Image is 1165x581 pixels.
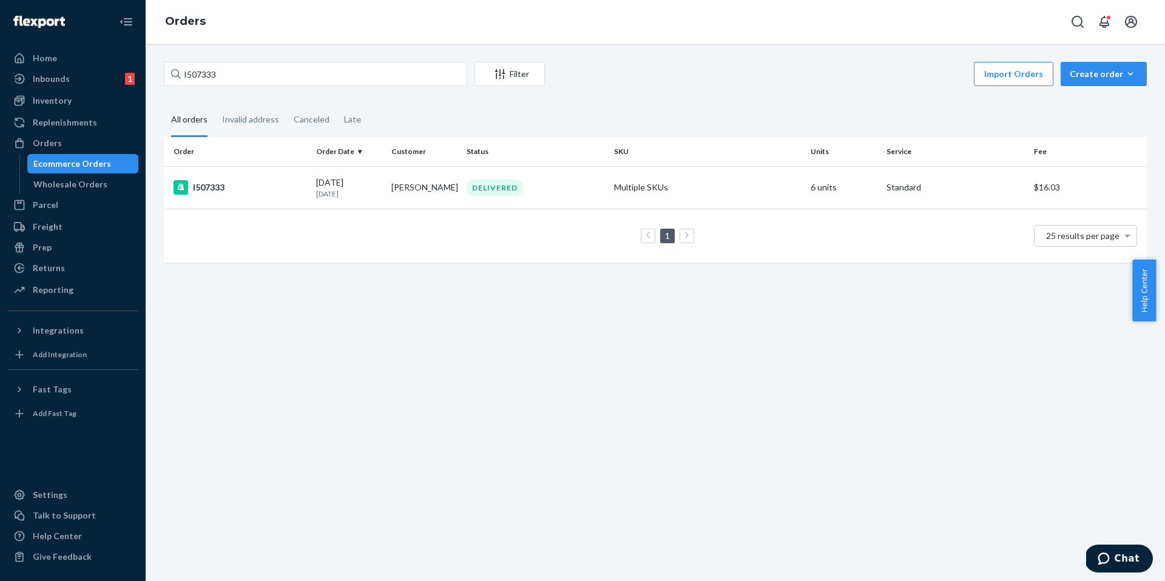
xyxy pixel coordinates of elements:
[164,62,467,86] input: Search orders
[7,91,138,110] a: Inventory
[7,404,138,423] a: Add Fast Tag
[33,73,70,85] div: Inbounds
[1065,10,1090,34] button: Open Search Box
[114,10,138,34] button: Close Navigation
[475,68,544,80] div: Filter
[609,137,806,166] th: SKU
[886,181,1024,193] p: Standard
[7,69,138,89] a: Inbounds1
[33,262,65,274] div: Returns
[1119,10,1143,34] button: Open account menu
[1132,260,1156,321] button: Help Center
[33,95,72,107] div: Inventory
[222,104,279,135] div: Invalid address
[7,217,138,237] a: Freight
[27,154,139,173] a: Ecommerce Orders
[33,116,97,129] div: Replenishments
[311,137,387,166] th: Order Date
[7,113,138,132] a: Replenishments
[474,62,545,86] button: Filter
[7,133,138,153] a: Orders
[33,551,92,563] div: Give Feedback
[882,137,1029,166] th: Service
[33,52,57,64] div: Home
[467,180,523,196] div: DELIVERED
[27,175,139,194] a: Wholesale Orders
[7,380,138,399] button: Fast Tags
[7,238,138,257] a: Prep
[33,137,62,149] div: Orders
[33,199,58,211] div: Parcel
[7,345,138,364] a: Add Integration
[7,258,138,278] a: Returns
[164,137,311,166] th: Order
[1061,62,1147,86] button: Create order
[1046,230,1119,241] span: 25 results per page
[33,530,82,542] div: Help Center
[125,73,135,85] div: 1
[33,221,62,233] div: Freight
[7,321,138,340] button: Integrations
[33,284,73,296] div: Reporting
[13,16,65,28] img: Flexport logo
[1092,10,1116,34] button: Open notifications
[33,324,84,337] div: Integrations
[171,104,208,137] div: All orders
[174,180,306,195] div: I507333
[387,166,462,209] td: [PERSON_NAME]
[7,485,138,505] a: Settings
[316,189,382,199] p: [DATE]
[391,146,457,156] div: Customer
[7,49,138,68] a: Home
[165,15,206,28] a: Orders
[344,104,361,135] div: Late
[609,166,806,209] td: Multiple SKUs
[7,547,138,566] button: Give Feedback
[1029,166,1147,209] td: $16.03
[806,166,881,209] td: 6 units
[33,158,111,170] div: Ecommerce Orders
[33,383,72,395] div: Fast Tags
[7,526,138,546] a: Help Center
[33,489,67,501] div: Settings
[806,137,881,166] th: Units
[462,137,609,166] th: Status
[974,62,1053,86] button: Import Orders
[33,349,87,360] div: Add Integration
[1070,68,1138,80] div: Create order
[33,509,96,522] div: Talk to Support
[33,178,107,190] div: Wholesale Orders
[7,280,138,300] a: Reporting
[33,408,76,418] div: Add Fast Tag
[294,104,329,135] div: Canceled
[316,176,382,199] div: [DATE]
[33,241,52,254] div: Prep
[1086,545,1153,575] iframe: Opens a widget where you can chat to one of our agents
[1029,137,1147,166] th: Fee
[7,506,138,525] button: Talk to Support
[7,195,138,215] a: Parcel
[155,4,215,39] ol: breadcrumbs
[663,230,672,241] a: Page 1 is your current page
